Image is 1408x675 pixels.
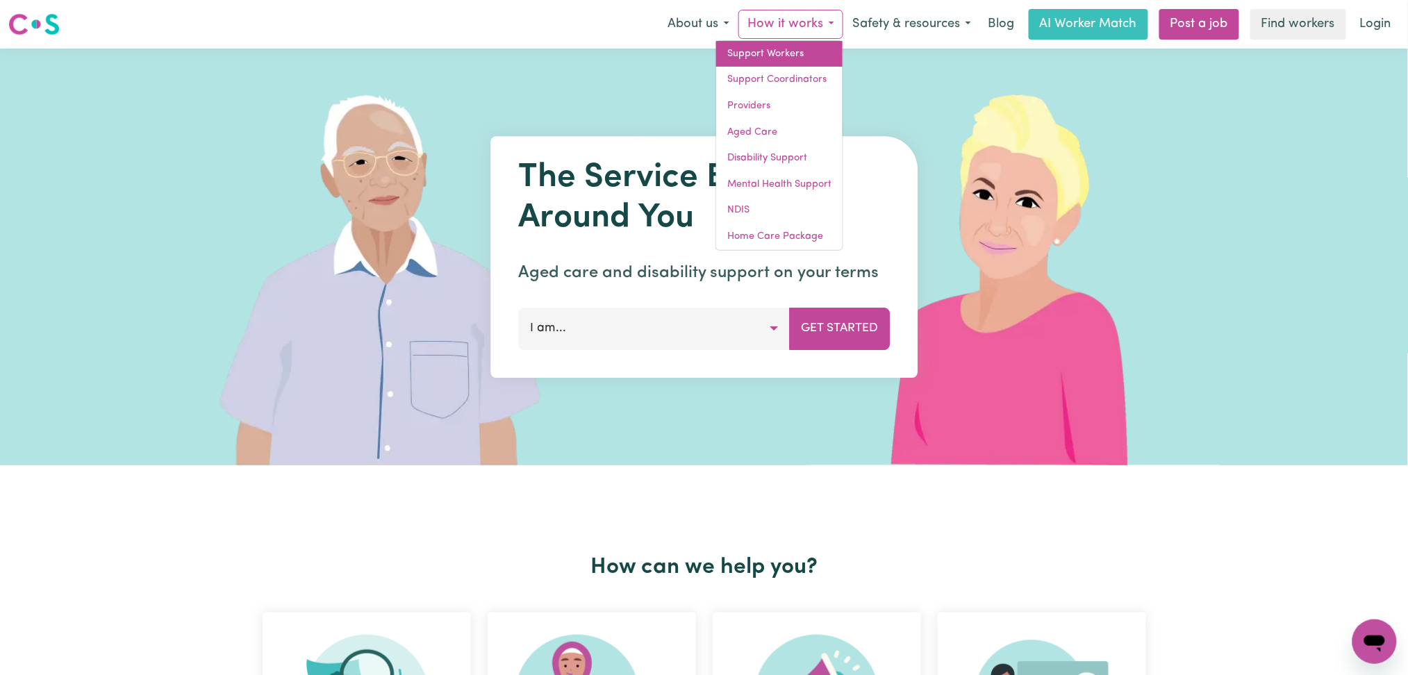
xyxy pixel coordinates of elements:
[716,145,843,172] a: Disability Support
[716,41,843,67] a: Support Workers
[716,197,843,224] a: NDIS
[716,224,843,250] a: Home Care Package
[518,308,790,349] button: I am...
[518,260,890,285] p: Aged care and disability support on your terms
[8,12,60,37] img: Careseekers logo
[716,93,843,119] a: Providers
[980,9,1023,40] a: Blog
[254,554,1154,581] h2: How can we help you?
[518,158,890,238] h1: The Service Built Around You
[716,119,843,146] a: Aged Care
[1352,9,1400,40] a: Login
[716,67,843,93] a: Support Coordinators
[8,8,60,40] a: Careseekers logo
[1250,9,1346,40] a: Find workers
[1159,9,1239,40] a: Post a job
[1029,9,1148,40] a: AI Worker Match
[843,10,980,39] button: Safety & resources
[789,308,890,349] button: Get Started
[1352,619,1397,664] iframe: Button to launch messaging window
[715,40,843,251] div: How it works
[738,10,843,39] button: How it works
[659,10,738,39] button: About us
[716,172,843,198] a: Mental Health Support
